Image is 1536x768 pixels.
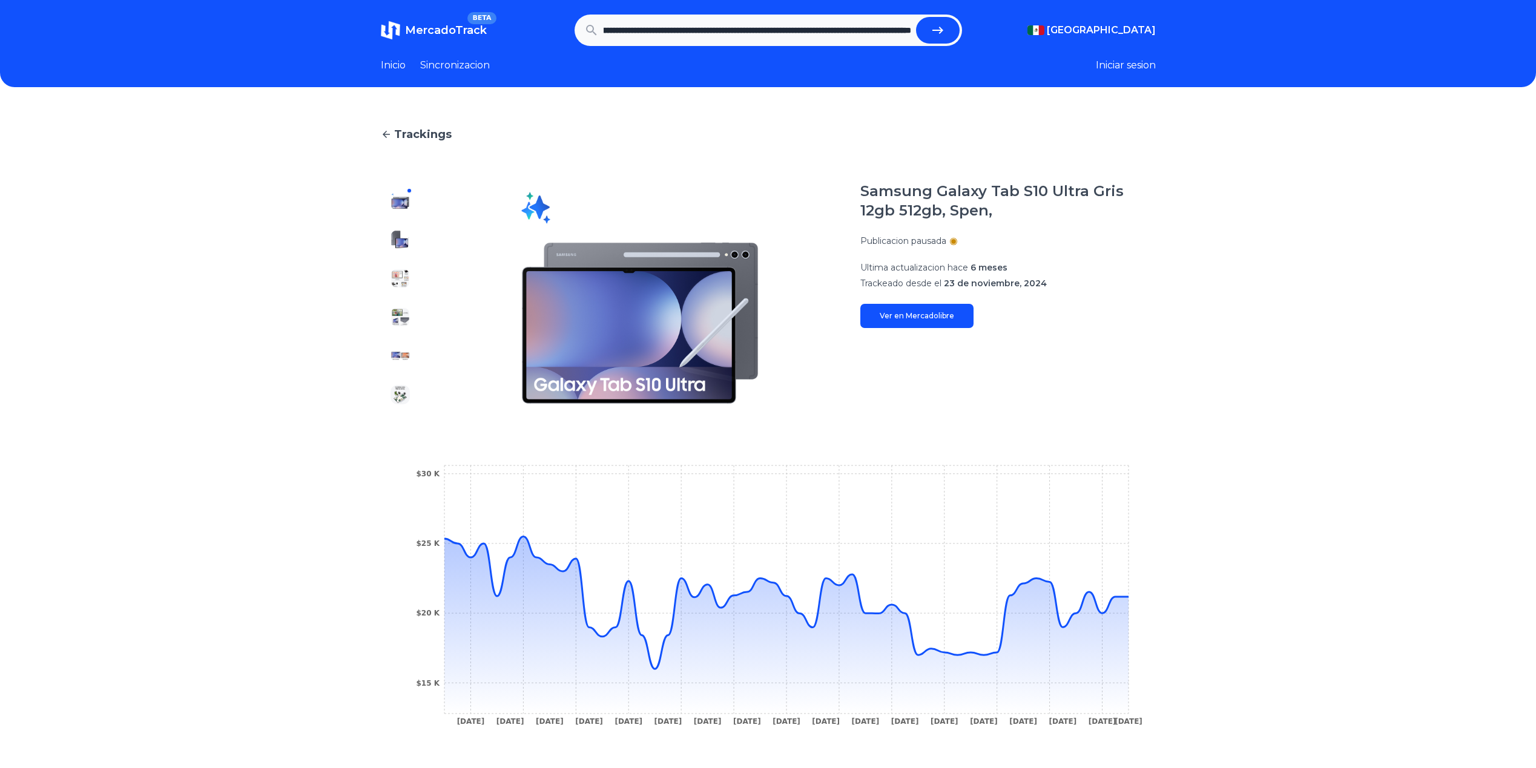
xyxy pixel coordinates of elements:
[467,12,496,24] span: BETA
[381,58,406,73] a: Inicio
[851,717,879,726] tspan: [DATE]
[457,717,484,726] tspan: [DATE]
[733,717,760,726] tspan: [DATE]
[416,470,440,478] tspan: $30 K
[615,717,642,726] tspan: [DATE]
[860,235,946,247] p: Publicacion pausada
[391,191,410,211] img: Samsung Galaxy Tab S10 Ultra Gris 12gb 512gb, Spen,
[1027,25,1044,35] img: Mexico
[971,262,1007,273] span: 6 meses
[970,717,998,726] tspan: [DATE]
[416,679,440,688] tspan: $15 K
[416,609,440,617] tspan: $20 K
[420,58,490,73] a: Sincronizacion
[391,385,410,404] img: Samsung Galaxy Tab S10 Ultra Gris 12gb 512gb, Spen,
[891,717,918,726] tspan: [DATE]
[381,126,1156,143] a: Trackings
[536,717,564,726] tspan: [DATE]
[812,717,840,726] tspan: [DATE]
[1027,23,1156,38] button: [GEOGRAPHIC_DATA]
[944,278,1047,289] span: 23 de noviembre, 2024
[1009,717,1037,726] tspan: [DATE]
[930,717,958,726] tspan: [DATE]
[1049,717,1076,726] tspan: [DATE]
[1047,23,1156,38] span: [GEOGRAPHIC_DATA]
[575,717,603,726] tspan: [DATE]
[394,126,452,143] span: Trackings
[391,307,410,327] img: Samsung Galaxy Tab S10 Ultra Gris 12gb 512gb, Spen,
[391,269,410,288] img: Samsung Galaxy Tab S10 Ultra Gris 12gb 512gb, Spen,
[654,717,682,726] tspan: [DATE]
[381,21,400,40] img: MercadoTrack
[693,717,721,726] tspan: [DATE]
[773,717,800,726] tspan: [DATE]
[1096,58,1156,73] button: Iniciar sesion
[860,278,941,289] span: Trackeado desde el
[860,304,974,328] a: Ver en Mercadolibre
[391,346,410,366] img: Samsung Galaxy Tab S10 Ultra Gris 12gb 512gb, Spen,
[860,262,968,273] span: Ultima actualizacion hace
[496,717,524,726] tspan: [DATE]
[1115,717,1142,726] tspan: [DATE]
[391,230,410,249] img: Samsung Galaxy Tab S10 Ultra Gris 12gb 512gb, Spen,
[860,182,1156,220] h1: Samsung Galaxy Tab S10 Ultra Gris 12gb 512gb, Spen,
[381,21,487,40] a: MercadoTrackBETA
[444,182,836,414] img: Samsung Galaxy Tab S10 Ultra Gris 12gb 512gb, Spen,
[405,24,487,37] span: MercadoTrack
[416,539,440,548] tspan: $25 K
[1088,717,1116,726] tspan: [DATE]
